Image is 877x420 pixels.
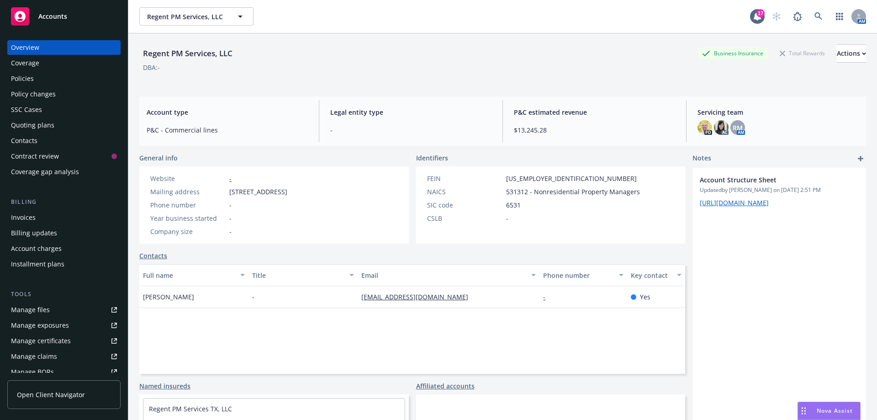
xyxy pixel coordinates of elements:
div: Website [150,174,226,183]
a: Contacts [139,251,167,261]
div: Quoting plans [11,118,54,133]
span: Regent PM Services, LLC [147,12,226,21]
div: Key contact [631,271,671,280]
span: - [330,125,491,135]
div: Manage exposures [11,318,69,333]
span: Identifiers [416,153,448,163]
a: Coverage [7,56,121,70]
a: Overview [7,40,121,55]
button: Phone number [539,264,627,286]
div: SSC Cases [11,102,42,117]
div: FEIN [427,174,502,183]
div: Total Rewards [775,48,829,59]
a: Search [809,7,828,26]
div: Manage BORs [11,365,54,379]
button: Regent PM Services, LLC [139,7,254,26]
a: Switch app [830,7,849,26]
span: - [229,200,232,210]
button: Full name [139,264,248,286]
a: Account charges [7,241,121,256]
div: Email [361,271,526,280]
a: Contract review [7,149,121,164]
div: Contract review [11,149,59,164]
button: Key contact [627,264,685,286]
div: SIC code [427,200,502,210]
a: Report a Bug [788,7,807,26]
span: Servicing team [697,107,859,117]
div: Business Insurance [697,48,768,59]
span: 531312 - Nonresidential Property Managers [506,187,640,197]
span: Updated by [PERSON_NAME] on [DATE] 2:51 PM [700,186,859,194]
div: Policy changes [11,87,56,101]
a: - [229,174,232,183]
a: Policies [7,71,121,86]
button: Email [358,264,539,286]
span: Account Structure Sheet [700,175,835,185]
div: Invoices [11,210,36,225]
a: Coverage gap analysis [7,165,121,179]
a: Manage claims [7,349,121,364]
a: Start snowing [767,7,786,26]
div: Tools [7,290,121,299]
div: DBA: - [143,63,160,72]
div: Drag to move [798,402,809,420]
span: General info [139,153,178,163]
span: Notes [692,153,711,164]
span: [US_EMPLOYER_IDENTIFICATION_NUMBER] [506,174,637,183]
div: Company size [150,227,226,236]
a: [EMAIL_ADDRESS][DOMAIN_NAME] [361,292,475,301]
div: Title [252,271,344,280]
button: Title [248,264,358,286]
a: Manage files [7,303,121,317]
a: SSC Cases [7,102,121,117]
div: Phone number [150,200,226,210]
div: Actions [837,45,866,62]
div: Coverage gap analysis [11,165,79,179]
a: Named insureds [139,381,190,391]
span: Open Client Navigator [17,390,85,399]
div: Manage certificates [11,334,71,348]
div: Overview [11,40,39,55]
img: photo [697,120,712,135]
div: Phone number [543,271,613,280]
div: Coverage [11,56,39,70]
div: Year business started [150,213,226,223]
a: Manage BORs [7,365,121,379]
div: Regent PM Services, LLC [139,48,236,59]
span: - [229,213,232,223]
span: Yes [640,292,650,302]
span: Account type [147,107,308,117]
div: Billing updates [11,226,57,240]
span: Accounts [38,13,67,20]
div: Installment plans [11,257,64,271]
a: Manage exposures [7,318,121,333]
div: Account Structure SheetUpdatedby [PERSON_NAME] on [DATE] 2:51 PM[URL][DOMAIN_NAME] [692,168,866,215]
div: 17 [756,9,765,17]
span: - [229,227,232,236]
a: Policy changes [7,87,121,101]
a: Affiliated accounts [416,381,475,391]
div: Manage files [11,303,50,317]
a: - [543,292,553,301]
span: Nova Assist [817,407,853,415]
button: Nova Assist [798,402,861,420]
a: Quoting plans [7,118,121,133]
span: [PERSON_NAME] [143,292,194,302]
span: 6531 [506,200,521,210]
div: Mailing address [150,187,226,197]
a: Contacts [7,133,121,148]
div: Policies [11,71,34,86]
a: Accounts [7,4,121,29]
div: CSLB [427,213,502,223]
a: Manage certificates [7,334,121,348]
div: Full name [143,271,235,280]
span: - [506,213,508,223]
div: Contacts [11,133,37,148]
span: - [252,292,254,302]
a: Billing updates [7,226,121,240]
a: add [855,153,866,164]
span: RM [733,123,743,133]
div: Billing [7,197,121,207]
span: $13,245.28 [514,125,675,135]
